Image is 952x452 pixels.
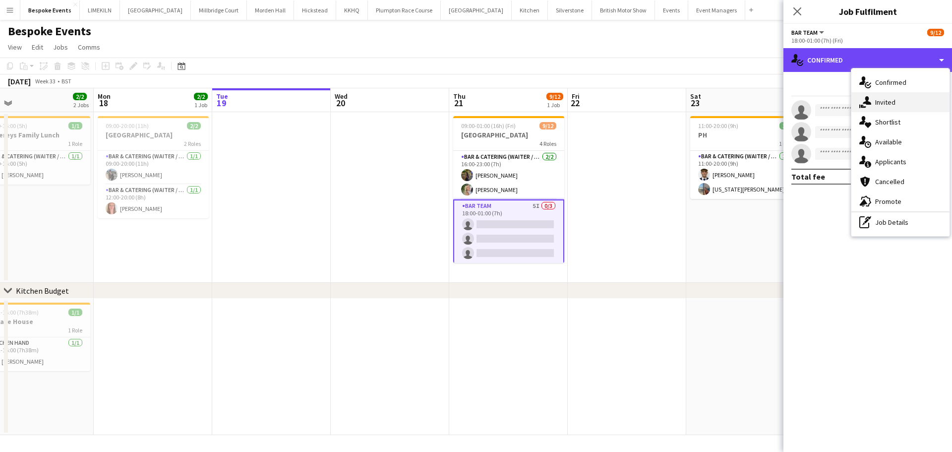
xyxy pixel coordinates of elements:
[453,116,564,263] app-job-card: 09:00-01:00 (16h) (Fri)9/12[GEOGRAPHIC_DATA]4 Roles[PERSON_NAME][PERSON_NAME][PERSON_NAME]Bar & C...
[98,92,111,101] span: Mon
[791,37,944,44] div: 18:00-01:00 (7h) (Fri)
[98,151,209,185] app-card-role: Bar & Catering (Waiter / waitress)1/109:00-20:00 (11h)[PERSON_NAME]
[68,309,82,316] span: 1/1
[187,122,201,129] span: 2/2
[194,101,207,109] div: 1 Job
[690,151,801,199] app-card-role: Bar & Catering (Waiter / waitress)2/211:00-20:00 (9h)[PERSON_NAME][US_STATE][PERSON_NAME]
[453,199,564,264] app-card-role: Bar Team5I0/318:00-01:00 (7h)
[333,97,348,109] span: 20
[28,41,47,54] a: Edit
[61,77,71,85] div: BST
[74,41,104,54] a: Comms
[184,140,201,147] span: 2 Roles
[98,130,209,139] h3: [GEOGRAPHIC_DATA]
[98,185,209,218] app-card-role: Bar & Catering (Waiter / waitress)1/112:00-20:00 (8h)[PERSON_NAME]
[547,101,563,109] div: 1 Job
[53,43,68,52] span: Jobs
[851,152,950,172] div: Applicants
[8,24,91,39] h1: Bespoke Events
[106,122,149,129] span: 09:00-20:00 (11h)
[851,132,950,152] div: Available
[294,0,336,20] button: Hickstead
[453,151,564,199] app-card-role: Bar & Catering (Waiter / waitress)2/216:00-23:00 (7h)[PERSON_NAME][PERSON_NAME]
[512,0,548,20] button: Kitchen
[791,29,826,36] button: Bar Team
[688,0,745,20] button: Event Managers
[539,122,556,129] span: 9/12
[96,97,111,109] span: 18
[98,116,209,218] app-job-card: 09:00-20:00 (11h)2/2[GEOGRAPHIC_DATA]2 RolesBar & Catering (Waiter / waitress)1/109:00-20:00 (11h...
[791,29,818,36] span: Bar Team
[546,93,563,100] span: 9/12
[539,140,556,147] span: 4 Roles
[68,326,82,334] span: 1 Role
[592,0,655,20] button: British Motor Show
[80,0,120,20] button: LIMEKILN
[851,92,950,112] div: Invited
[8,43,22,52] span: View
[32,43,43,52] span: Edit
[570,97,580,109] span: 22
[335,92,348,101] span: Wed
[78,43,100,52] span: Comms
[851,172,950,192] div: Cancelled
[441,0,512,20] button: [GEOGRAPHIC_DATA]
[8,76,31,86] div: [DATE]
[461,122,516,129] span: 09:00-01:00 (16h) (Fri)
[194,93,208,100] span: 2/2
[215,97,228,109] span: 19
[20,0,80,20] button: Bespoke Events
[548,0,592,20] button: Silverstone
[453,92,466,101] span: Thu
[779,122,793,129] span: 2/2
[690,116,801,199] app-job-card: 11:00-20:00 (9h)2/2PH1 RoleBar & Catering (Waiter / waitress)2/211:00-20:00 (9h)[PERSON_NAME][US_...
[336,0,368,20] button: KKHQ
[851,72,950,92] div: Confirmed
[247,0,294,20] button: Morden Hall
[33,77,58,85] span: Week 33
[783,5,952,18] h3: Job Fulfilment
[73,101,89,109] div: 2 Jobs
[690,130,801,139] h3: PH
[68,140,82,147] span: 1 Role
[452,97,466,109] span: 21
[927,29,944,36] span: 9/12
[698,122,738,129] span: 11:00-20:00 (9h)
[572,92,580,101] span: Fri
[73,93,87,100] span: 2/2
[191,0,247,20] button: Millbridge Court
[49,41,72,54] a: Jobs
[4,41,26,54] a: View
[690,92,701,101] span: Sat
[779,140,793,147] span: 1 Role
[851,112,950,132] div: Shortlist
[655,0,688,20] button: Events
[216,92,228,101] span: Tue
[783,48,952,72] div: Confirmed
[791,172,825,182] div: Total fee
[368,0,441,20] button: Plumpton Race Course
[453,130,564,139] h3: [GEOGRAPHIC_DATA]
[851,192,950,211] div: Promote
[16,286,69,296] div: Kitchen Budget
[851,212,950,232] div: Job Details
[689,97,701,109] span: 23
[68,122,82,129] span: 1/1
[120,0,191,20] button: [GEOGRAPHIC_DATA]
